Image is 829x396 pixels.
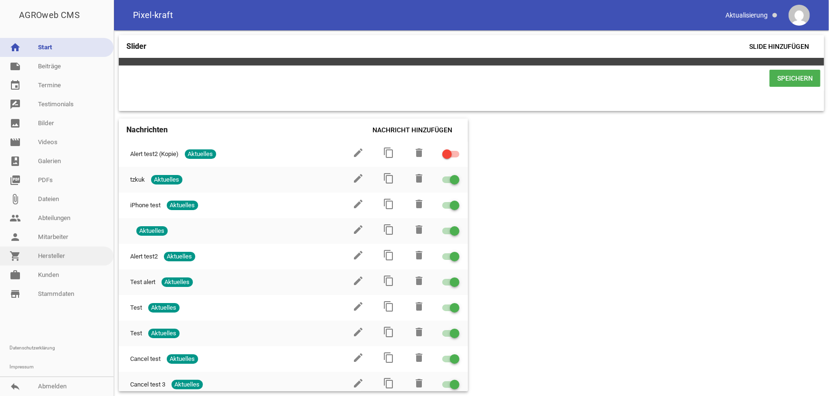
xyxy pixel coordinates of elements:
i: delete [414,147,425,158]
span: tzkuk [130,175,145,184]
i: delete [414,173,425,184]
i: content_copy [383,173,395,184]
span: Aktuelles [172,380,203,389]
i: store_mall_directory [10,288,21,300]
span: Pixel-kraft [133,11,173,19]
i: edit [353,275,364,286]
i: note [10,61,21,72]
i: delete [414,249,425,261]
a: edit [353,332,364,339]
span: Test [130,329,142,338]
i: edit [353,249,364,261]
span: Aktuelles [185,149,216,159]
i: movie [10,137,21,148]
i: delete [414,275,425,286]
i: picture_as_pdf [10,175,21,186]
span: Aktuelles [148,303,180,313]
i: content_copy [383,198,395,210]
i: home [10,42,21,53]
a: edit [353,178,364,185]
a: edit [353,281,364,288]
i: content_copy [383,147,395,158]
a: edit [353,153,364,160]
i: person [10,231,21,243]
i: delete [414,198,425,210]
span: Speichern [770,70,820,87]
i: edit [353,378,364,389]
a: edit [353,358,364,365]
i: people [10,212,21,224]
i: content_copy [383,275,395,286]
span: Aktuelles [151,175,182,184]
h4: Slider [126,39,146,54]
i: edit [353,173,364,184]
i: image [10,118,21,129]
i: edit [353,301,364,312]
span: iPhone test [130,201,161,210]
i: edit [353,326,364,338]
a: edit [353,230,364,237]
i: edit [353,147,364,158]
span: Nachricht hinzufügen [365,121,460,138]
i: event [10,80,21,91]
i: delete [414,301,425,312]
i: shopping_cart [10,250,21,262]
i: content_copy [383,249,395,261]
span: Aktuelles [167,354,198,364]
a: edit [353,204,364,211]
i: attach_file [10,193,21,205]
a: edit [353,306,364,313]
i: edit [353,352,364,363]
h4: Nachrichten [126,122,168,138]
span: Cancel test [130,354,161,364]
a: edit [353,383,364,390]
span: Aktuelles [136,226,168,236]
span: Alert test2 [130,252,158,261]
i: edit [353,224,364,235]
i: delete [414,326,425,338]
span: Aktuelles [167,201,198,210]
i: delete [414,378,425,389]
i: work [10,269,21,281]
span: Test [130,303,142,313]
i: content_copy [383,301,395,312]
span: Cancel test 3 [130,380,165,389]
span: Aktuelles [162,277,193,287]
i: photo_album [10,156,21,167]
i: rate_review [10,99,21,110]
i: delete [414,352,425,363]
span: Slide hinzufügen [742,38,817,55]
i: reply [10,381,21,392]
i: content_copy [383,224,395,235]
span: Aktuelles [164,252,195,261]
i: content_copy [383,378,395,389]
i: content_copy [383,352,395,363]
span: Alert test2 (Kopie) [130,149,179,159]
i: delete [414,224,425,235]
i: edit [353,198,364,210]
i: content_copy [383,326,395,338]
span: Test alert [130,277,155,287]
a: edit [353,255,364,262]
span: Aktuelles [148,329,180,338]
